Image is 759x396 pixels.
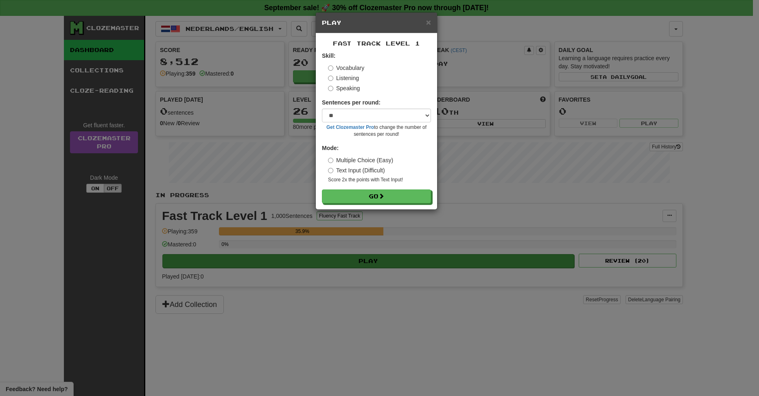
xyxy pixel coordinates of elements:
input: Listening [328,76,333,81]
span: Fast Track Level 1 [333,40,420,47]
button: Go [322,189,431,203]
small: to change the number of sentences per round! [322,124,431,138]
input: Speaking [328,86,333,91]
span: × [426,17,431,27]
h5: Play [322,19,431,27]
input: Text Input (Difficult) [328,168,333,173]
input: Vocabulary [328,65,333,71]
label: Listening [328,74,359,82]
label: Vocabulary [328,64,364,72]
label: Sentences per round: [322,98,381,107]
button: Close [426,18,431,26]
small: Score 2x the points with Text Input ! [328,176,431,183]
strong: Skill: [322,52,335,59]
label: Multiple Choice (Easy) [328,156,393,164]
a: Get Clozemaster Pro [326,124,374,130]
label: Speaking [328,84,360,92]
strong: Mode: [322,145,339,151]
label: Text Input (Difficult) [328,166,385,174]
input: Multiple Choice (Easy) [328,158,333,163]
